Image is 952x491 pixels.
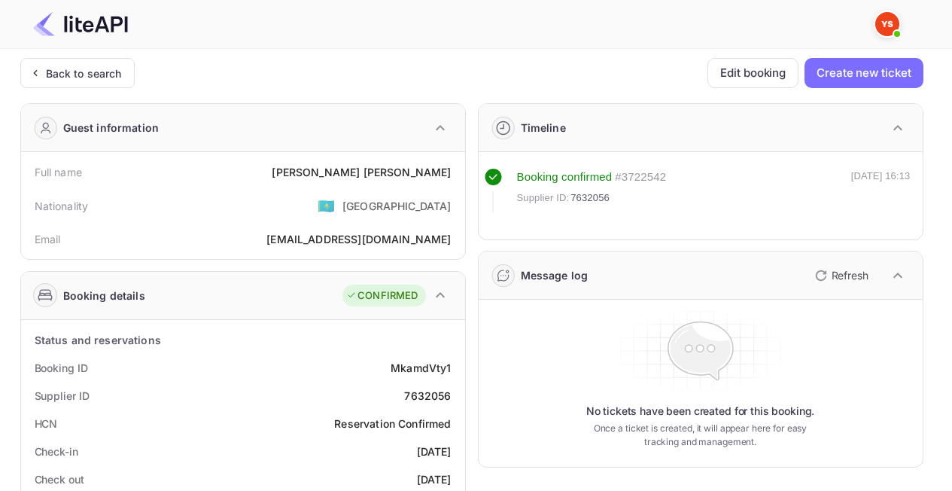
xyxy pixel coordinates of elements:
div: Booking confirmed [517,169,613,186]
div: Reservation Confirmed [334,416,451,432]
div: [PERSON_NAME] [PERSON_NAME] [272,164,451,180]
span: Supplier ID: [517,191,570,206]
img: Yandex Support [875,12,899,36]
div: [DATE] 16:13 [851,169,911,212]
p: Once a ticket is created, it will appear here for easy tracking and management. [582,422,820,449]
div: [GEOGRAPHIC_DATA] [342,198,452,214]
div: 7632056 [404,388,451,404]
div: Check out [35,471,84,487]
img: LiteAPI Logo [33,12,128,36]
div: HCN [35,416,58,432]
button: Edit booking [707,58,798,88]
div: Supplier ID [35,388,90,404]
div: Message log [521,267,589,283]
button: Create new ticket [804,58,923,88]
div: Back to search [46,66,122,81]
div: Full name [35,164,82,180]
div: [DATE] [417,471,452,487]
button: Refresh [806,264,874,288]
div: [EMAIL_ADDRESS][DOMAIN_NAME] [266,231,451,247]
div: Guest information [63,120,160,136]
div: Booking ID [35,360,88,376]
div: # 3722542 [615,169,666,186]
div: Status and reservations [35,332,161,348]
div: CONFIRMED [346,288,418,303]
div: Booking details [63,288,145,303]
div: Timeline [521,120,566,136]
p: No tickets have been created for this booking. [586,404,815,419]
div: Email [35,231,61,247]
span: United States [318,192,335,219]
p: Refresh [832,267,868,283]
div: Nationality [35,198,89,214]
div: MkamdVty1 [391,360,451,376]
div: Check-in [35,444,78,459]
div: [DATE] [417,444,452,459]
span: 7632056 [570,191,610,206]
